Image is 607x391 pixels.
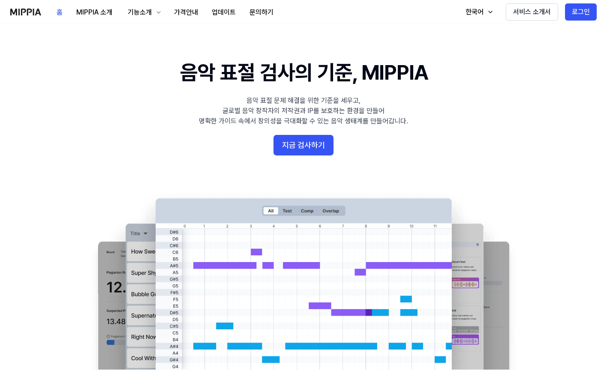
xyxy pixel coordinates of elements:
button: 문의하기 [243,4,280,21]
div: 음악 표절 문제 해결을 위한 기준을 세우고, 글로벌 음악 창작자의 저작권과 IP를 보호하는 환경을 만들어 명확한 가이드 속에서 창의성을 극대화할 수 있는 음악 생태계를 만들어... [199,96,408,126]
a: 홈 [50,0,69,24]
div: 한국어 [464,7,485,17]
button: 가격안내 [167,4,205,21]
button: 한국어 [457,3,499,21]
div: 기능소개 [126,7,153,18]
img: main Image [81,190,526,370]
button: 기능소개 [119,4,167,21]
button: MIPPIA 소개 [69,4,119,21]
button: 서비스 소개서 [506,3,558,21]
h1: 음악 표절 검사의 기준, MIPPIA [180,58,427,87]
button: 홈 [50,4,69,21]
a: 업데이트 [205,0,243,24]
img: logo [10,9,41,15]
button: 지금 검사하기 [273,135,334,155]
button: 로그인 [565,3,597,21]
button: 업데이트 [205,4,243,21]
